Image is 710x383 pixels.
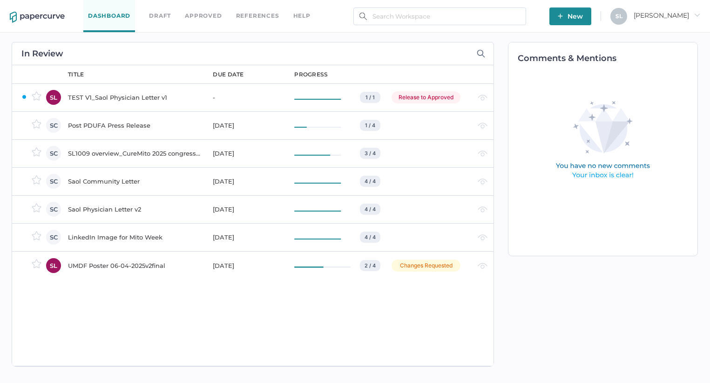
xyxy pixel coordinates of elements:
div: LinkedIn Image for Mito Week [68,232,202,243]
div: due date [213,70,243,79]
div: progress [294,70,328,79]
div: 4 / 4 [360,204,380,215]
img: star-inactive.70f2008a.svg [32,91,41,101]
img: star-inactive.70f2008a.svg [32,119,41,129]
img: eye-light-gray.b6d092a5.svg [478,178,487,185]
div: Changes Requested [392,260,460,272]
a: References [236,11,279,21]
div: TEST V1_Saol Physician Letter v1 [68,92,202,103]
div: [DATE] [213,204,283,215]
span: S L [615,13,622,20]
a: Draft [149,11,171,21]
div: 1 / 4 [360,120,380,131]
i: arrow_right [694,12,700,18]
div: SC [46,146,61,161]
div: Saol Community Letter [68,176,202,187]
div: 1 / 1 [360,92,380,103]
div: SL [46,90,61,105]
img: eye-light-gray.b6d092a5.svg [478,95,487,101]
img: eye-light-gray.b6d092a5.svg [478,206,487,212]
div: SL1009 overview_CureMito 2025 congress_for PRC [68,148,202,159]
img: eye-light-gray.b6d092a5.svg [478,123,487,129]
input: Search Workspace [353,7,526,25]
div: [DATE] [213,232,283,243]
img: comments-empty-state.0193fcf7.svg [536,94,670,187]
div: SC [46,202,61,217]
img: search-icon-expand.c6106642.svg [477,49,485,58]
div: 3 / 4 [360,148,380,159]
div: 2 / 4 [360,260,380,271]
div: [DATE] [213,260,283,271]
img: star-inactive.70f2008a.svg [32,203,41,212]
div: SC [46,230,61,245]
img: star-inactive.70f2008a.svg [32,147,41,157]
div: Post PDUFA Press Release [68,120,202,131]
div: title [68,70,84,79]
img: eye-light-gray.b6d092a5.svg [478,263,487,269]
h2: In Review [21,49,63,58]
div: SC [46,174,61,189]
div: 4 / 4 [360,232,380,243]
span: New [558,7,583,25]
div: Release to Approved [392,91,460,103]
div: Saol Physician Letter v2 [68,204,202,215]
img: star-inactive.70f2008a.svg [32,231,41,240]
div: SC [46,118,61,133]
img: plus-white.e19ec114.svg [558,14,563,19]
img: ZaPP2z7XVwAAAABJRU5ErkJggg== [21,94,27,100]
img: search.bf03fe8b.svg [359,13,367,20]
div: [DATE] [213,120,283,131]
div: help [293,11,311,21]
img: star-inactive.70f2008a.svg [32,175,41,185]
img: papercurve-logo-colour.7244d18c.svg [10,12,65,23]
button: New [549,7,591,25]
span: [PERSON_NAME] [634,11,700,20]
img: eye-light-gray.b6d092a5.svg [478,150,487,157]
a: Approved [185,11,222,21]
div: 4 / 4 [360,176,380,187]
td: - [203,83,285,111]
div: UMDF Poster 06-04-2025v2final [68,260,202,271]
img: eye-light-gray.b6d092a5.svg [478,234,487,240]
div: [DATE] [213,176,283,187]
div: [DATE] [213,148,283,159]
h2: Comments & Mentions [518,54,697,62]
div: SL [46,258,61,273]
img: star-inactive.70f2008a.svg [32,259,41,268]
